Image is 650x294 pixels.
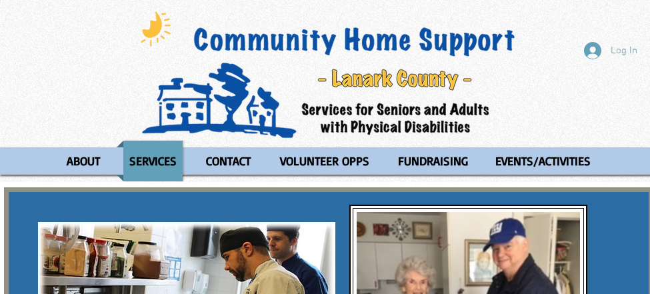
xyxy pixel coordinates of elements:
p: ABOUT [61,141,106,181]
a: VOLUNTEER OPPS [267,141,382,181]
p: EVENTS/ACTIVITIES [489,141,597,181]
a: FUNDRAISING [385,141,479,181]
p: SERVICES [123,141,183,181]
a: SERVICES [117,141,189,181]
p: FUNDRAISING [392,141,474,181]
a: ABOUT [54,141,113,181]
span: Log In [606,44,642,58]
a: EVENTS/ACTIVITIES [483,141,603,181]
a: CONTACT [193,141,264,181]
button: Log In [575,38,647,63]
p: CONTACT [200,141,257,181]
p: VOLUNTEER OPPS [274,141,375,181]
